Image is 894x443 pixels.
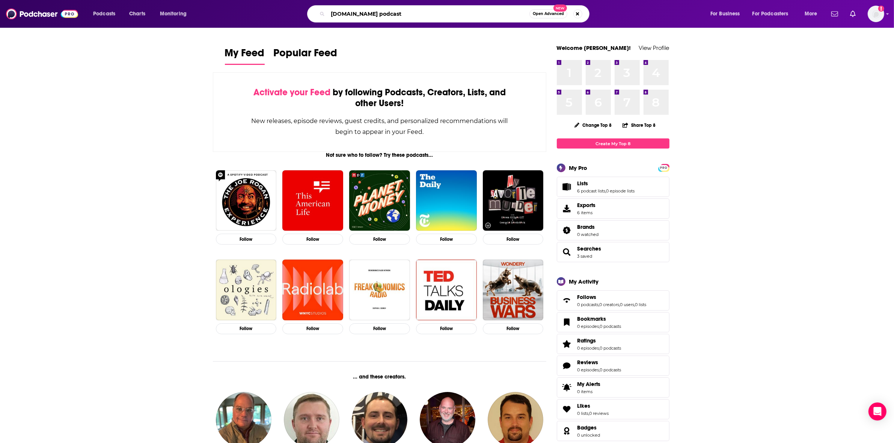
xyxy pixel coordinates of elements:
a: 0 lists [635,302,647,307]
a: Ratings [577,337,621,344]
button: Follow [416,234,477,245]
input: Search podcasts, credits, & more... [328,8,529,20]
span: Follows [557,290,669,311]
span: Badges [557,421,669,441]
span: Likes [577,402,591,409]
a: 0 podcasts [577,302,599,307]
span: PRO [659,165,668,171]
span: Popular Feed [274,47,338,64]
span: New [553,5,567,12]
a: Create My Top 8 [557,138,669,149]
img: Podchaser - Follow, Share and Rate Podcasts [6,7,78,21]
img: Ologies with Alie Ward [216,260,277,320]
span: Reviews [577,359,599,366]
a: 0 episodes [577,324,599,329]
button: Follow [416,323,477,334]
div: by following Podcasts, Creators, Lists, and other Users! [251,87,509,109]
span: Searches [577,245,602,252]
a: Badges [577,424,600,431]
span: 0 items [577,389,601,394]
span: Exports [577,202,596,209]
a: Badges [559,426,574,436]
img: The Joe Rogan Experience [216,170,277,231]
a: View Profile [639,44,669,51]
img: Freakonomics Radio [349,260,410,320]
a: 0 creators [600,302,620,307]
a: 0 podcasts [600,324,621,329]
a: 0 podcasts [600,367,621,372]
span: My Alerts [577,381,601,387]
a: My Alerts [557,377,669,398]
a: 3 saved [577,254,592,259]
div: Search podcasts, credits, & more... [314,5,597,23]
span: My Alerts [559,382,574,393]
span: Reviews [557,356,669,376]
img: Business Wars [483,260,544,320]
a: Likes [577,402,609,409]
span: Lists [577,180,588,187]
span: More [805,9,817,19]
button: Change Top 8 [570,120,617,130]
img: The Daily [416,170,477,231]
a: 0 unlocked [577,432,600,438]
img: User Profile [868,6,884,22]
a: Charts [124,8,150,20]
span: Charts [129,9,145,19]
button: open menu [705,8,749,20]
span: Brands [557,220,669,240]
span: For Business [710,9,740,19]
span: Follows [577,294,597,300]
a: Likes [559,404,574,414]
a: 0 watched [577,232,599,237]
a: This American Life [282,170,343,231]
a: Follows [577,294,647,300]
button: Follow [349,323,410,334]
a: PRO [659,165,668,170]
span: Ratings [577,337,596,344]
a: 0 users [620,302,635,307]
a: Bookmarks [577,315,621,322]
span: 6 items [577,210,596,215]
a: Reviews [559,360,574,371]
a: 0 episode lists [606,188,635,194]
a: My Feed [225,47,265,65]
span: , [599,345,600,351]
div: My Activity [569,278,599,285]
a: Reviews [577,359,621,366]
img: Radiolab [282,260,343,320]
span: Monitoring [160,9,187,19]
span: , [599,324,600,329]
button: open menu [799,8,827,20]
a: Show notifications dropdown [847,8,859,20]
a: Searches [559,247,574,257]
button: Follow [282,234,343,245]
span: Searches [557,242,669,262]
a: Ratings [559,339,574,349]
span: My Feed [225,47,265,64]
img: My Favorite Murder with Karen Kilgariff and Georgia Hardstark [483,170,544,231]
div: Not sure who to follow? Try these podcasts... [213,152,547,158]
a: 6 podcast lists [577,188,606,194]
span: Badges [577,424,597,431]
button: Open AdvancedNew [529,9,567,18]
a: Brands [577,224,599,230]
button: Show profile menu [868,6,884,22]
a: 0 podcasts [600,345,621,351]
span: Ratings [557,334,669,354]
a: Follows [559,295,574,306]
span: , [599,367,600,372]
span: , [635,302,635,307]
a: Show notifications dropdown [828,8,841,20]
svg: Add a profile image [878,6,884,12]
button: Follow [216,323,277,334]
button: Follow [216,234,277,245]
a: Popular Feed [274,47,338,65]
